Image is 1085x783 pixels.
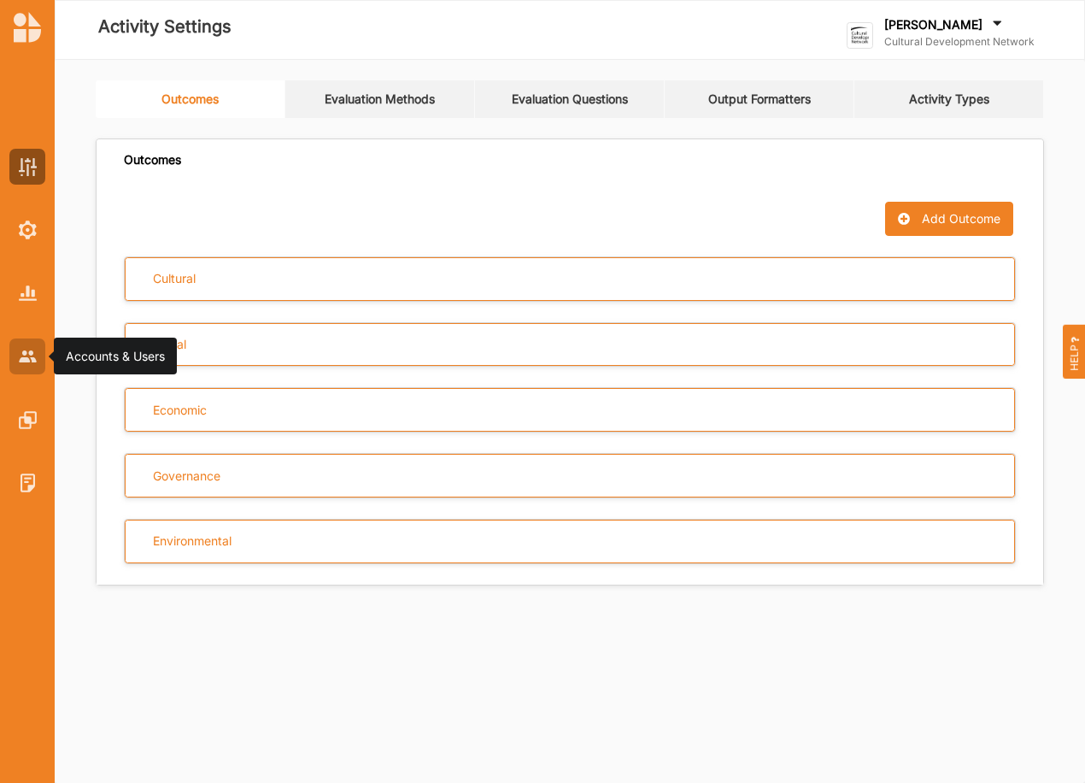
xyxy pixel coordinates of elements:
label: [PERSON_NAME] [884,17,982,32]
div: Social [153,337,186,352]
img: Accounts & Users [19,350,37,362]
div: Outcomes [124,152,181,168]
img: System Logs [19,474,37,492]
div: Accounts & Users [66,348,165,365]
img: logo [847,22,873,49]
a: Output Formatters [665,80,854,118]
img: System Reports [19,286,37,300]
label: Cultural Development Network [884,35,1035,49]
div: Governance [153,468,220,484]
a: Activity Settings [9,149,45,185]
a: Evaluation Questions [475,80,665,118]
label: Activity Settings [98,13,232,41]
a: Outcomes [96,80,285,118]
img: Activity Settings [19,158,37,176]
a: Activity Types [854,80,1044,118]
div: Economic [153,403,207,418]
div: Cultural [153,271,196,286]
a: Features [9,402,45,438]
div: Environmental [153,533,232,549]
img: System Settings [19,221,37,239]
a: System Settings [9,212,45,248]
div: Add Outcome [922,211,1000,227]
a: Accounts & Users [9,339,45,374]
a: Evaluation Methods [285,80,475,118]
a: System Reports [9,275,45,311]
a: System Logs [9,465,45,501]
button: Add Outcome [885,202,1012,236]
img: logo [14,12,41,43]
img: Features [19,411,37,429]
